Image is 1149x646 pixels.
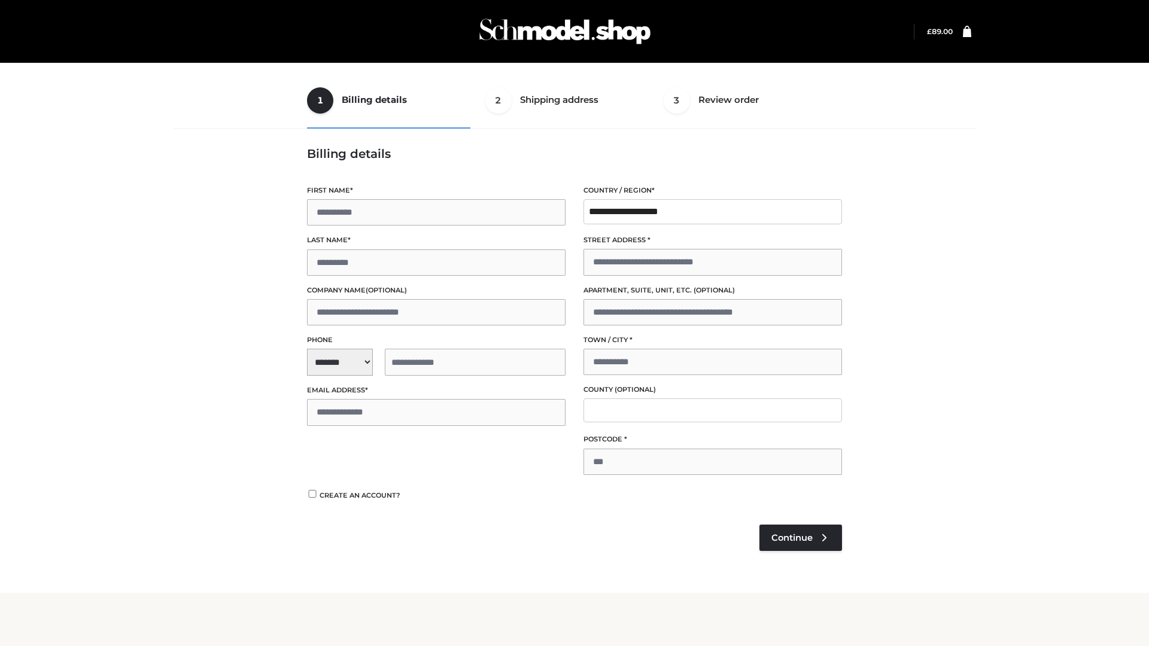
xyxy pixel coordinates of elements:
[583,285,842,296] label: Apartment, suite, unit, etc.
[759,525,842,551] a: Continue
[366,286,407,294] span: (optional)
[615,385,656,394] span: (optional)
[694,286,735,294] span: (optional)
[927,27,953,36] bdi: 89.00
[583,434,842,445] label: Postcode
[307,285,566,296] label: Company name
[307,147,842,161] h3: Billing details
[583,334,842,346] label: Town / City
[583,384,842,395] label: County
[583,185,842,196] label: Country / Region
[475,8,655,55] img: Schmodel Admin 964
[307,185,566,196] label: First name
[307,234,566,246] label: Last name
[320,491,400,499] span: Create an account?
[583,234,842,246] label: Street address
[771,532,813,543] span: Continue
[927,27,953,36] a: £89.00
[307,490,318,498] input: Create an account?
[307,385,566,396] label: Email address
[307,334,566,346] label: Phone
[927,27,932,36] span: £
